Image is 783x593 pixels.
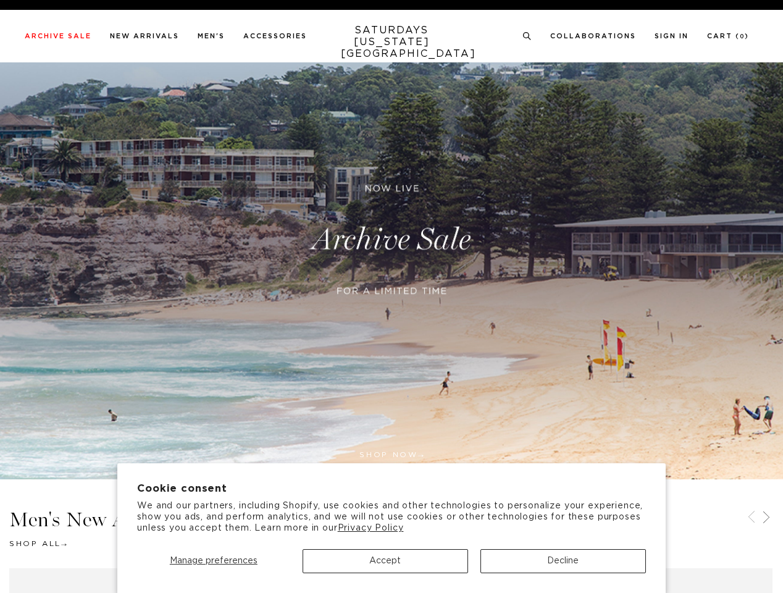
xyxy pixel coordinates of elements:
a: SATURDAYS[US_STATE][GEOGRAPHIC_DATA] [341,25,443,60]
a: Shop All [9,540,67,547]
button: Decline [480,549,646,573]
a: Privacy Policy [338,524,404,532]
button: Accept [303,549,468,573]
span: Manage preferences [170,557,258,565]
p: We and our partners, including Shopify, use cookies and other technologies to personalize your ex... [137,500,646,534]
a: Accessories [243,33,307,40]
button: Manage preferences [137,549,290,573]
a: Archive Sale [25,33,91,40]
a: New Arrivals [110,33,179,40]
h3: Men's New Arrivals [9,510,774,530]
small: 0 [740,34,745,40]
a: Collaborations [550,33,636,40]
a: Cart (0) [707,33,749,40]
h2: Cookie consent [137,483,646,495]
a: Sign In [655,33,689,40]
a: Men's [198,33,225,40]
